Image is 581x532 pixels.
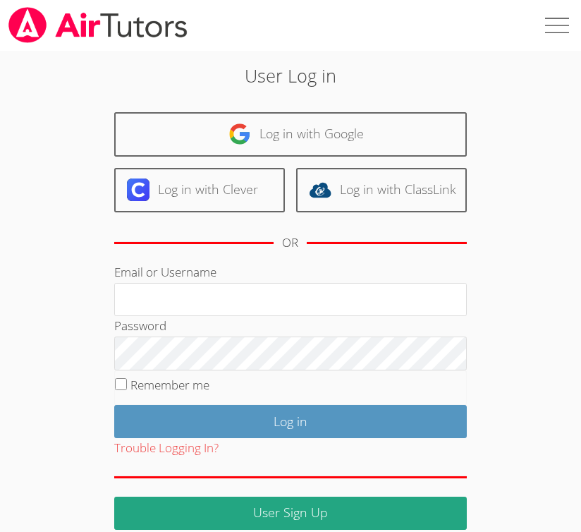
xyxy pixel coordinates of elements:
[81,62,499,89] h2: User Log in
[130,377,209,393] label: Remember me
[114,405,467,438] input: Log in
[7,7,189,43] img: airtutors_banner-c4298cdbf04f3fff15de1276eac7730deb9818008684d7c2e4769d2f7ddbe033.png
[114,497,467,530] a: User Sign Up
[114,318,166,334] label: Password
[114,264,216,280] label: Email or Username
[114,438,219,459] button: Trouble Logging In?
[296,168,467,212] a: Log in with ClassLink
[228,123,251,145] img: google-logo-50288ca7cdecda66e5e0955fdab243c47b7ad437acaf1139b6f446037453330a.svg
[282,233,298,253] div: OR
[114,168,285,212] a: Log in with Clever
[309,179,331,201] img: classlink-logo-d6bb404cc1216ec64c9a2012d9dc4662098be43eaf13dc465df04b49fa7ab582.svg
[114,112,467,157] a: Log in with Google
[127,179,149,201] img: clever-logo-6eab21bc6e7a338710f1a6ff85c0baf02591cd810cc4098c63d3a4b26e2feb20.svg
